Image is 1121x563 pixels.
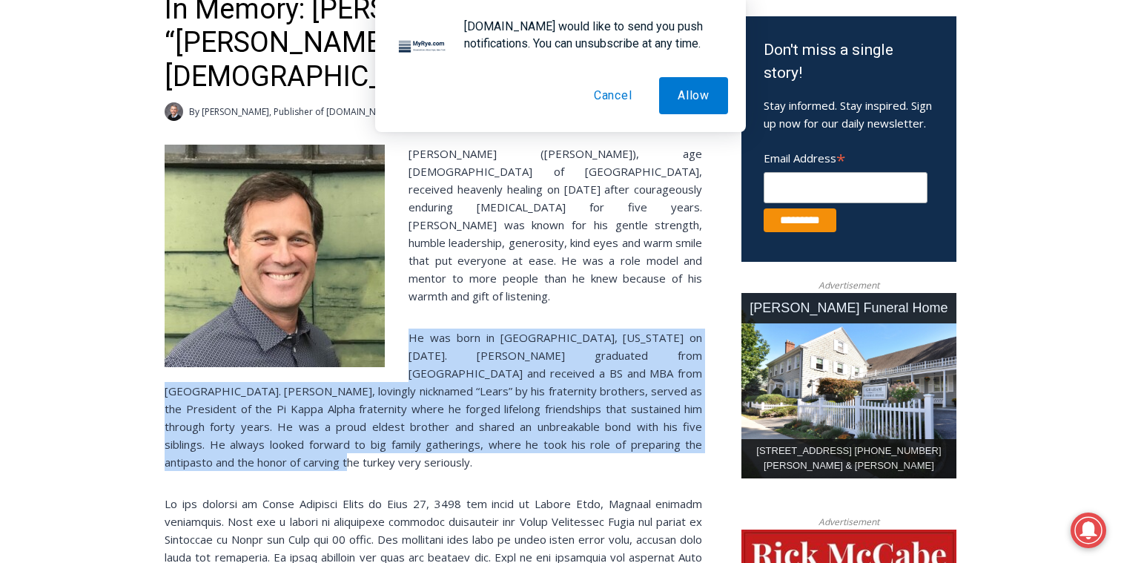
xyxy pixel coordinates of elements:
[374,1,701,144] div: "At the 10am stand-up meeting, each intern gets a chance to take [PERSON_NAME] and the other inte...
[409,146,702,303] span: [PERSON_NAME] ([PERSON_NAME]), age [DEMOGRAPHIC_DATA] of [GEOGRAPHIC_DATA], received heavenly hea...
[155,125,162,140] div: 1
[165,330,702,470] span: He was born in [GEOGRAPHIC_DATA], [US_STATE] on [DATE]. [PERSON_NAME] graduated from [GEOGRAPHIC_...
[165,125,169,140] div: /
[173,125,179,140] div: 6
[804,515,894,529] span: Advertisement
[393,18,452,77] img: notification icon
[659,77,728,114] button: Allow
[804,278,894,292] span: Advertisement
[741,439,956,479] div: [STREET_ADDRESS] [PHONE_NUMBER] [PERSON_NAME] & [PERSON_NAME]
[12,149,190,183] h4: [PERSON_NAME] Read Sanctuary Fall Fest: [DATE]
[764,143,927,170] label: Email Address
[388,148,687,181] span: Intern @ [DOMAIN_NAME]
[1,148,214,185] a: [PERSON_NAME] Read Sanctuary Fall Fest: [DATE]
[1,1,148,148] img: s_800_29ca6ca9-f6cc-433c-a631-14f6620ca39b.jpeg
[165,145,385,367] img: Obituary - William Nicholas Leary (Bill)
[452,18,728,52] div: [DOMAIN_NAME] would like to send you push notifications. You can unsubscribe at any time.
[357,144,718,185] a: Intern @ [DOMAIN_NAME]
[575,77,651,114] button: Cancel
[155,44,207,122] div: Co-sponsored by Westchester County Parks
[741,293,956,323] div: [PERSON_NAME] Funeral Home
